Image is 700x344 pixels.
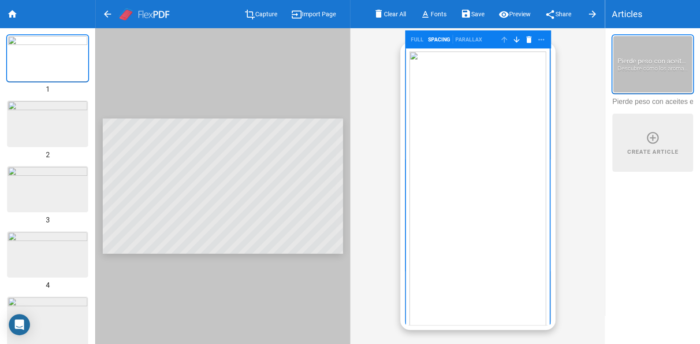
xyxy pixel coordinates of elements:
h3: Create Article [627,148,678,155]
span: Capture [255,11,277,18]
button: Capture [238,6,284,22]
mat-icon: more_horiz [536,34,547,45]
span: Preview [509,11,531,18]
div: 4 [7,281,88,289]
div: 3 [7,216,88,224]
mat-icon: text_format [420,9,431,20]
p: Descubre cómo los aromas pueden transformar tu relación con la comida y [618,65,688,72]
mat-icon: visibility [499,9,509,20]
img: ced6fcca0fcf9780e9ca818e606fbed2-1.thumb.jpg [8,101,87,146]
mat-icon: input [291,9,302,20]
div: Open Intercom Messenger [9,314,30,335]
button: Save [454,6,491,22]
mat-icon: arrow_upward [499,34,510,45]
mat-icon: add_circle_outline [646,131,660,145]
div: 1 [7,85,88,93]
span: Clear All [384,11,406,18]
span: Fonts [431,11,447,18]
span: Articles [612,7,642,21]
button: Preview [491,6,538,22]
mat-icon: home [7,9,18,19]
span: Share [555,11,571,18]
div: Parallax [452,35,484,44]
mat-icon: share [545,9,555,20]
button: Share [538,6,578,22]
mat-icon: crop [245,9,255,20]
mat-icon: delete [524,34,534,45]
mat-icon: arrow_forward [587,9,598,19]
img: c36c78d04c94792762156808215d8a47-2.thumb.jpg [8,167,87,211]
div: full [409,35,426,44]
button: Import Page [284,6,343,22]
mat-icon: arrow_downward [511,34,522,45]
img: f50197bf54966b8e37f9b292891c8c04-3.thumb.jpg [8,232,87,277]
h3: Pierde peso con aceites esenciales [618,57,688,65]
mat-icon: save [461,8,471,20]
mat-icon: arrow_back [102,9,113,19]
div: 2 [7,151,88,159]
div: spacing [426,35,452,44]
button: Fonts [413,6,454,22]
button: Clear All [366,6,413,22]
span: Save [471,11,484,18]
img: 6d25e34143b9937edae7879214455219-0.thumb.jpg [8,36,87,81]
mat-icon: delete [373,8,384,20]
span: Import Page [302,11,336,18]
